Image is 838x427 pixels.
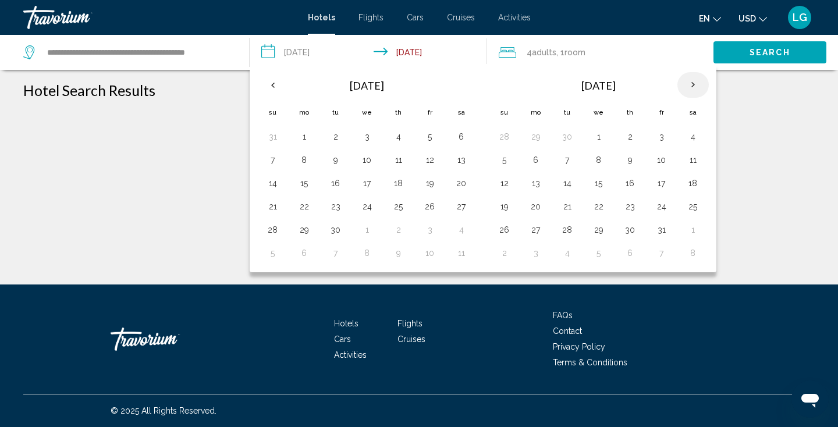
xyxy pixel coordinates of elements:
[264,129,282,145] button: Day 31
[421,222,439,238] button: Day 3
[532,48,556,57] span: Adults
[421,198,439,215] button: Day 26
[527,245,545,261] button: Day 3
[738,14,756,23] span: USD
[326,198,345,215] button: Day 23
[699,14,710,23] span: en
[527,152,545,168] button: Day 6
[358,13,384,22] a: Flights
[447,13,475,22] a: Cruises
[750,48,790,58] span: Search
[326,129,345,145] button: Day 2
[558,245,577,261] button: Day 4
[326,152,345,168] button: Day 9
[553,311,573,320] a: FAQs
[264,245,282,261] button: Day 5
[17,111,821,128] p: No results based on your filters
[621,222,640,238] button: Day 30
[264,175,282,191] button: Day 14
[334,350,367,360] a: Activities
[498,13,531,22] a: Activities
[111,406,216,415] span: © 2025 All Rights Reserved.
[295,245,314,261] button: Day 6
[452,129,471,145] button: Day 6
[389,129,408,145] button: Day 4
[295,152,314,168] button: Day 8
[358,175,377,191] button: Day 17
[527,175,545,191] button: Day 13
[397,335,425,344] a: Cruises
[553,326,582,336] span: Contact
[421,175,439,191] button: Day 19
[452,198,471,215] button: Day 27
[111,322,227,357] a: Travorium
[558,175,577,191] button: Day 14
[295,175,314,191] button: Day 15
[621,245,640,261] button: Day 6
[684,129,702,145] button: Day 4
[495,245,514,261] button: Day 2
[699,10,721,27] button: Change language
[334,319,358,328] a: Hotels
[295,198,314,215] button: Day 22
[520,72,677,99] th: [DATE]
[558,198,577,215] button: Day 21
[652,152,671,168] button: Day 10
[738,10,767,27] button: Change currency
[421,245,439,261] button: Day 10
[326,222,345,238] button: Day 30
[558,129,577,145] button: Day 30
[527,44,556,61] span: 4
[421,129,439,145] button: Day 5
[652,175,671,191] button: Day 17
[684,245,702,261] button: Day 8
[590,129,608,145] button: Day 1
[358,198,377,215] button: Day 24
[793,12,807,23] span: LG
[495,152,514,168] button: Day 5
[358,152,377,168] button: Day 10
[527,129,545,145] button: Day 29
[407,13,424,22] span: Cars
[684,175,702,191] button: Day 18
[590,152,608,168] button: Day 8
[334,335,351,344] a: Cars
[389,152,408,168] button: Day 11
[652,245,671,261] button: Day 7
[397,319,422,328] a: Flights
[684,198,702,215] button: Day 25
[326,245,345,261] button: Day 7
[590,222,608,238] button: Day 29
[452,245,471,261] button: Day 11
[23,6,296,29] a: Travorium
[553,342,605,351] a: Privacy Policy
[295,129,314,145] button: Day 1
[308,13,335,22] a: Hotels
[264,198,282,215] button: Day 21
[652,222,671,238] button: Day 31
[558,222,577,238] button: Day 28
[250,35,488,70] button: Check-in date: Dec 28, 2024 Check-out date: Jan 4, 2025
[326,175,345,191] button: Day 16
[452,222,471,238] button: Day 4
[621,152,640,168] button: Day 9
[621,129,640,145] button: Day 2
[495,222,514,238] button: Day 26
[553,358,627,367] a: Terms & Conditions
[264,222,282,238] button: Day 28
[452,175,471,191] button: Day 20
[652,129,671,145] button: Day 3
[358,222,377,238] button: Day 1
[495,129,514,145] button: Day 28
[264,152,282,168] button: Day 7
[358,245,377,261] button: Day 8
